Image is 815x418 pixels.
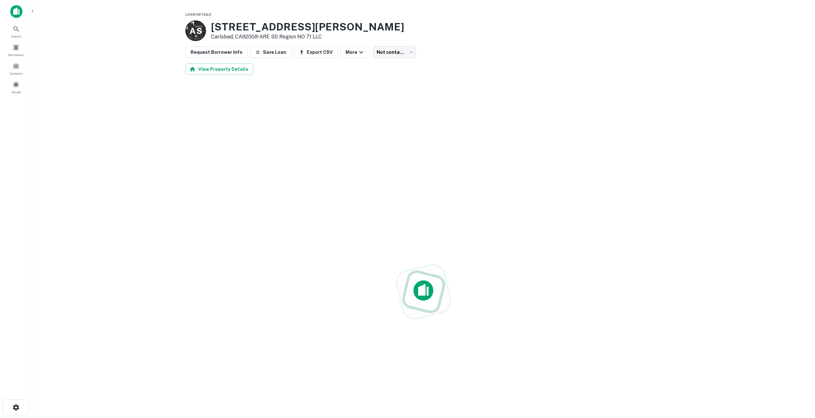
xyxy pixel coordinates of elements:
[10,71,22,76] span: Contacts
[250,46,291,58] button: Save Loan
[2,60,30,77] a: Contacts
[373,46,416,58] div: Not contacted
[2,78,30,96] a: Saved
[2,23,30,40] a: Search
[11,34,21,39] span: Search
[185,46,248,58] button: Request Borrower Info
[8,52,24,57] span: Borrowers
[211,21,404,33] h3: [STREET_ADDRESS][PERSON_NAME]
[12,89,21,94] span: Saved
[294,46,338,58] button: Export CSV
[2,41,30,59] a: Borrowers
[259,34,322,40] a: ARE SD Region NO 71 LLC
[185,12,211,16] span: Loan Details
[190,25,202,37] p: A S
[211,33,404,41] p: Carlsbad, CA92008 •
[340,46,370,58] button: More
[185,63,253,75] button: View Property Details
[10,5,22,18] img: capitalize-icon.png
